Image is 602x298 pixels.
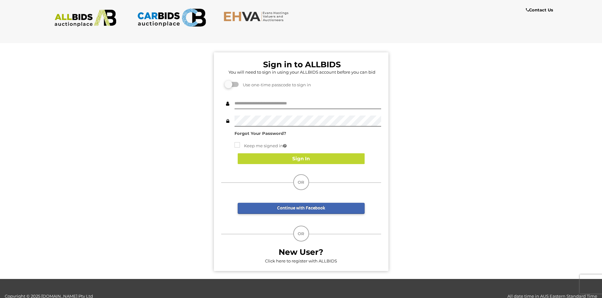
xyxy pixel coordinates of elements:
div: OR [293,174,309,190]
h5: You will need to sign in using your ALLBIDS account before you can bid [223,70,381,74]
span: Use one-time passcode to sign in [240,82,311,87]
img: CARBIDS.com.au [137,6,206,29]
b: Sign in to ALLBIDS [263,60,341,69]
label: Keep me signed in [235,142,287,149]
button: Sign In [238,153,365,164]
a: Click here to register with ALLBIDS [265,258,337,263]
b: New User? [279,247,323,257]
a: Forgot Your Password? [235,131,286,136]
div: OR [293,226,309,242]
b: Contact Us [526,7,553,12]
a: Contact Us [526,6,555,14]
img: EHVA.com.au [223,11,292,22]
img: ALLBIDS.com.au [51,10,120,27]
a: Continue with Facebook [238,203,365,214]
